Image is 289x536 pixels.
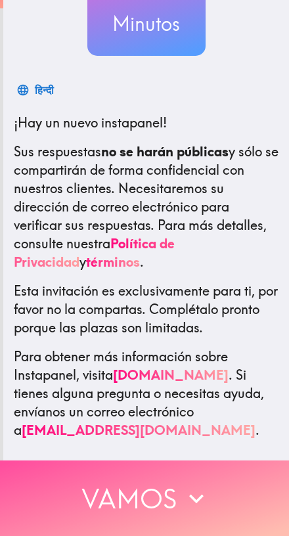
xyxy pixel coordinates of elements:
[86,254,140,270] a: términos
[14,282,278,337] p: Esta invitación es exclusivamente para ti, por favor no la compartas. Complétalo pronto porque la...
[35,81,54,99] div: हिन्दी
[14,114,167,131] span: ¡Hay un nuevo instapanel!
[14,143,278,271] p: Sus respuestas y sólo se compartirán de forma confidencial con nuestros clientes. Necesitaremos s...
[101,143,229,160] b: no se harán públicas
[14,77,59,103] button: हिन्दी
[14,347,278,439] p: Para obtener más información sobre Instapanel, visita . Si tienes alguna pregunta o necesitas ayu...
[113,367,229,383] a: [DOMAIN_NAME]
[14,235,175,270] a: Política de Privacidad
[87,10,206,37] h3: Minutos
[22,422,256,438] a: [EMAIL_ADDRESS][DOMAIN_NAME]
